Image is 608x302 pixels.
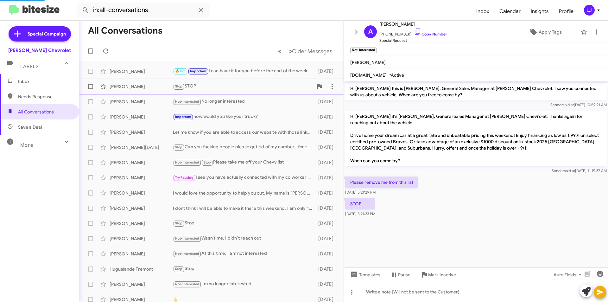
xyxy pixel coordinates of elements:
[315,144,339,151] div: [DATE]
[18,78,72,85] span: Inbox
[428,269,456,280] span: Mark Inactive
[173,205,315,211] div: I dont think i will be able to make it there this weekend. I am only 1 year into my lease so I ma...
[175,145,183,149] span: Stop
[173,98,315,105] div: No longer interested
[315,129,339,135] div: [DATE]
[345,190,376,195] span: [DATE] 5:21:29 PM
[110,129,173,135] div: [PERSON_NAME]
[564,168,575,173] span: said at
[471,2,494,21] span: Inbox
[345,111,607,166] p: Hi [PERSON_NAME] it's [PERSON_NAME], General Sales Manager at [PERSON_NAME] Chevrolet. Thanks aga...
[175,160,199,164] span: Not-Interested
[285,45,336,58] button: Next
[110,220,173,227] div: [PERSON_NAME]
[414,32,447,36] a: Copy Number
[550,102,607,107] span: Sender [DATE] 10:59:21 AM
[315,205,339,211] div: [DATE]
[88,26,162,36] h1: All Conversations
[345,198,375,209] p: STOP
[110,190,173,196] div: [PERSON_NAME]
[563,102,574,107] span: said at
[315,99,339,105] div: [DATE]
[110,114,173,120] div: [PERSON_NAME]
[20,142,33,148] span: More
[175,282,199,286] span: Not-Interested
[110,68,173,74] div: [PERSON_NAME]
[175,115,192,119] span: Important
[350,60,386,65] span: [PERSON_NAME]
[584,5,595,16] div: LJ
[175,69,186,73] span: 🔥 Hot
[173,113,315,120] div: how would you like your truck?
[175,221,183,225] span: Stop
[175,84,183,88] span: Stop
[110,235,173,242] div: [PERSON_NAME]
[175,267,183,271] span: Stop
[315,190,339,196] div: [DATE]
[110,175,173,181] div: [PERSON_NAME]
[110,83,173,90] div: [PERSON_NAME]
[173,265,315,273] div: Stop
[77,3,210,18] input: Search
[175,252,199,256] span: Not-Interested
[344,269,385,280] button: Templates
[379,20,447,28] span: [PERSON_NAME]
[385,269,415,280] button: Pause
[389,72,404,78] span: *Active
[526,2,554,21] a: Insights
[173,67,315,75] div: I can have it for you before the end of the week
[173,190,315,196] div: I would love the opportunity to help you out. My name is [PERSON_NAME] am part of the sales team ...
[190,69,206,73] span: Important
[315,220,339,227] div: [DATE]
[278,47,281,55] span: «
[315,266,339,272] div: [DATE]
[315,281,339,287] div: [DATE]
[345,83,607,100] p: Hi [PERSON_NAME] this is [PERSON_NAME], General Sales Manager at [PERSON_NAME] Chevrolet. I saw y...
[494,2,526,21] a: Calendar
[18,93,72,100] span: Needs Response
[20,64,39,69] span: Labels
[579,5,601,16] button: LJ
[315,251,339,257] div: [DATE]
[110,205,173,211] div: [PERSON_NAME]
[315,175,339,181] div: [DATE]
[288,47,292,55] span: »
[415,269,461,280] button: Mark Inactive
[345,177,418,188] p: Please remove me from this list
[274,45,285,58] button: Previous
[368,27,373,37] span: A
[398,269,410,280] span: Pause
[110,281,173,287] div: [PERSON_NAME]
[513,26,578,38] button: Apply Tags
[9,26,71,42] a: Special Campaign
[173,83,313,90] div: STOP
[539,26,562,38] span: Apply Tags
[110,144,173,151] div: [PERSON_NAME][DATE]
[552,168,607,173] span: Sender [DATE] 11:19:37 AM
[292,48,332,55] span: Older Messages
[173,250,315,257] div: At this time, I am not interested
[173,159,315,166] div: Please take me off your Chevy list
[345,211,375,216] span: [DATE] 5:21:33 PM
[554,269,584,280] span: Auto Fields
[175,236,199,241] span: Not-Interested
[315,235,339,242] div: [DATE]
[173,220,315,227] div: Stop
[175,176,193,180] span: Try Pausing
[173,280,315,288] div: I'm no longer interested
[204,160,211,164] span: Stop
[315,114,339,120] div: [DATE]
[350,48,377,53] small: Not-Interested
[110,251,173,257] div: [PERSON_NAME]
[110,159,173,166] div: [PERSON_NAME]
[379,37,447,44] span: Special Request
[554,2,579,21] a: Profile
[315,159,339,166] div: [DATE]
[350,72,387,78] span: [DOMAIN_NAME]
[110,266,173,272] div: Huguelande Fremont
[274,45,336,58] nav: Page navigation example
[379,28,447,37] span: [PHONE_NUMBER]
